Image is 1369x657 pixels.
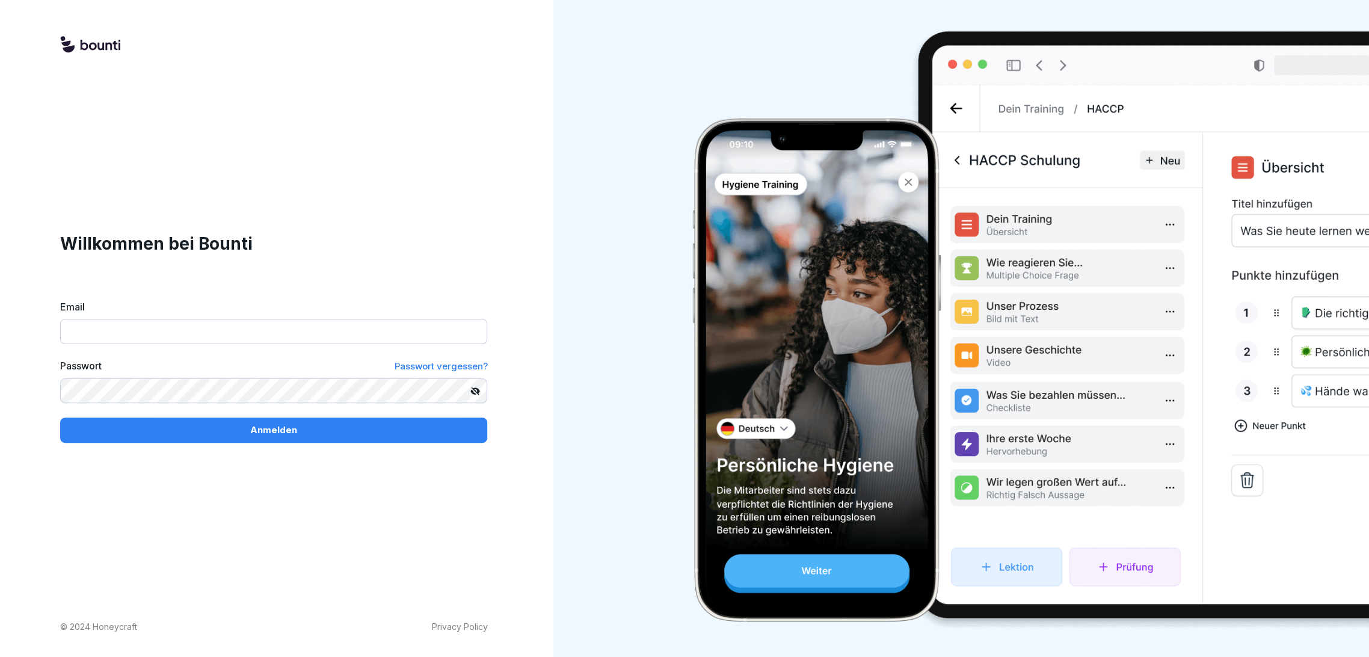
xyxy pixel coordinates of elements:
a: Passwort vergessen? [394,359,487,374]
button: Anmelden [60,418,487,443]
img: logo.svg [60,36,120,54]
h1: Willkommen bei Bounti [60,231,487,256]
p: Anmelden [250,424,297,437]
label: Passwort [60,359,102,374]
p: © 2024 Honeycraft [60,620,137,633]
label: Email [60,300,487,314]
a: Privacy Policy [431,620,487,633]
span: Passwort vergessen? [394,360,487,372]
